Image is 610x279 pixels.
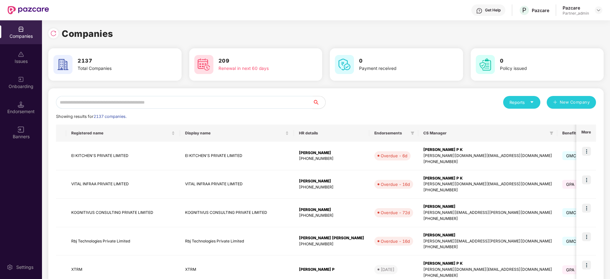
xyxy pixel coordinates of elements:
span: plus [553,100,557,105]
h3: 0 [500,57,580,65]
div: [PERSON_NAME] P K [423,261,552,267]
img: icon [582,232,591,241]
img: icon [582,261,591,269]
div: [PERSON_NAME][EMAIL_ADDRESS][PERSON_NAME][DOMAIN_NAME] [423,238,552,244]
button: search [312,96,326,109]
img: icon [582,204,591,213]
h3: 0 [359,57,439,65]
th: Registered name [66,125,180,142]
div: Settings [14,264,35,270]
img: svg+xml;base64,PHN2ZyBpZD0iRHJvcGRvd24tMzJ4MzIiIHhtbG5zPSJodHRwOi8vd3d3LnczLm9yZy8yMDAwL3N2ZyIgd2... [596,8,601,13]
div: [PERSON_NAME][DOMAIN_NAME][EMAIL_ADDRESS][DOMAIN_NAME] [423,181,552,187]
div: [PERSON_NAME][DOMAIN_NAME][EMAIL_ADDRESS][DOMAIN_NAME] [423,267,552,273]
div: [PHONE_NUMBER] [423,244,552,250]
span: filter [548,129,555,137]
div: Partner_admin [563,11,589,16]
div: [PERSON_NAME] [PERSON_NAME] [299,235,364,241]
span: Display name [185,131,284,136]
button: plusNew Company [547,96,596,109]
span: filter [411,131,414,135]
img: New Pazcare Logo [8,6,49,14]
span: GPA [562,265,579,274]
div: Reports [509,99,534,105]
div: [PHONE_NUMBER] [299,156,364,162]
img: svg+xml;base64,PHN2ZyBpZD0iUmVsb2FkLTMyeDMyIiB4bWxucz0iaHR0cDovL3d3dy53My5vcmcvMjAwMC9zdmciIHdpZH... [50,30,57,37]
span: CS Manager [423,131,547,136]
div: [PERSON_NAME] P K [423,175,552,181]
img: svg+xml;base64,PHN2ZyB4bWxucz0iaHR0cDovL3d3dy53My5vcmcvMjAwMC9zdmciIHdpZHRoPSI2MCIgaGVpZ2h0PSI2MC... [335,55,354,74]
span: caret-down [530,100,534,104]
div: [PERSON_NAME] P K [423,147,552,153]
td: EI KITCHEN'S PRIVATE LIMITED [66,142,180,170]
div: [PERSON_NAME] [299,207,364,213]
th: More [576,125,596,142]
div: Overdue - 16d [381,238,410,244]
td: VITAL INFRAA PRIVATE LIMITED [180,170,294,199]
h3: 2137 [78,57,158,65]
img: svg+xml;base64,PHN2ZyB4bWxucz0iaHR0cDovL3d3dy53My5vcmcvMjAwMC9zdmciIHdpZHRoPSI2MCIgaGVpZ2h0PSI2MC... [53,55,73,74]
div: Overdue - 6d [381,153,407,159]
div: [PHONE_NUMBER] [423,159,552,165]
div: [PHONE_NUMBER] [423,216,552,222]
span: GMC [562,237,580,246]
h3: 209 [218,57,299,65]
img: svg+xml;base64,PHN2ZyB3aWR0aD0iMTQuNSIgaGVpZ2h0PSIxNC41IiB2aWV3Qm94PSIwIDAgMTYgMTYiIGZpbGw9Im5vbm... [18,101,24,108]
th: HR details [294,125,369,142]
th: Display name [180,125,294,142]
img: svg+xml;base64,PHN2ZyBpZD0iU2V0dGluZy0yMHgyMCIgeG1sbnM9Imh0dHA6Ly93d3cudzMub3JnLzIwMDAvc3ZnIiB3aW... [7,264,13,270]
td: EI KITCHEN'S PRIVATE LIMITED [180,142,294,170]
span: P [522,6,526,14]
span: GPA [562,180,579,189]
img: icon [582,147,591,156]
td: Rbj Technologies Private Limited [180,227,294,256]
span: search [312,100,325,105]
span: Endorsements [374,131,408,136]
img: svg+xml;base64,PHN2ZyB3aWR0aD0iMTYiIGhlaWdodD0iMTYiIHZpZXdCb3g9IjAgMCAxNiAxNiIgZmlsbD0ibm9uZSIgeG... [18,126,24,133]
div: [PERSON_NAME] [299,178,364,184]
span: filter [409,129,416,137]
div: [PERSON_NAME] [423,204,552,210]
td: KOGNITIVUS CONSULTING PRIVATE LIMITED [66,199,180,227]
div: [PERSON_NAME] [299,150,364,156]
div: [PHONE_NUMBER] [423,187,552,193]
div: [PHONE_NUMBER] [299,184,364,190]
span: 2137 companies. [94,114,127,119]
img: svg+xml;base64,PHN2ZyB4bWxucz0iaHR0cDovL3d3dy53My5vcmcvMjAwMC9zdmciIHdpZHRoPSI2MCIgaGVpZ2h0PSI2MC... [194,55,213,74]
span: filter [550,131,553,135]
div: Renewal in next 60 days [218,65,299,72]
img: svg+xml;base64,PHN2ZyBpZD0iQ29tcGFuaWVzIiB4bWxucz0iaHR0cDovL3d3dy53My5vcmcvMjAwMC9zdmciIHdpZHRoPS... [18,26,24,32]
div: Overdue - 72d [381,209,410,216]
img: svg+xml;base64,PHN2ZyBpZD0iSXNzdWVzX2Rpc2FibGVkIiB4bWxucz0iaHR0cDovL3d3dy53My5vcmcvMjAwMC9zdmciIH... [18,51,24,58]
div: Overdue - 16d [381,181,410,187]
div: [PERSON_NAME][DOMAIN_NAME][EMAIL_ADDRESS][DOMAIN_NAME] [423,153,552,159]
div: Total Companies [78,65,158,72]
div: [PERSON_NAME] P [299,267,364,273]
div: Pazcare [532,7,549,13]
div: Pazcare [563,5,589,11]
div: [PHONE_NUMBER] [299,213,364,219]
img: svg+xml;base64,PHN2ZyBpZD0iSGVscC0zMngzMiIgeG1sbnM9Imh0dHA6Ly93d3cudzMub3JnLzIwMDAvc3ZnIiB3aWR0aD... [476,8,482,14]
img: svg+xml;base64,PHN2ZyB3aWR0aD0iMjAiIGhlaWdodD0iMjAiIHZpZXdCb3g9IjAgMCAyMCAyMCIgZmlsbD0ibm9uZSIgeG... [18,76,24,83]
h1: Companies [62,27,113,41]
div: Payment received [359,65,439,72]
img: svg+xml;base64,PHN2ZyB4bWxucz0iaHR0cDovL3d3dy53My5vcmcvMjAwMC9zdmciIHdpZHRoPSI2MCIgaGVpZ2h0PSI2MC... [476,55,495,74]
div: Get Help [485,8,501,13]
span: Registered name [71,131,170,136]
td: Rbj Technologies Private Limited [66,227,180,256]
div: [PERSON_NAME] [423,232,552,238]
div: Policy issued [500,65,580,72]
span: GMC [562,151,580,160]
div: [PHONE_NUMBER] [423,273,552,279]
td: VITAL INFRAA PRIVATE LIMITED [66,170,180,199]
span: GMC [562,208,580,217]
div: [PHONE_NUMBER] [299,241,364,247]
div: [PERSON_NAME][EMAIL_ADDRESS][PERSON_NAME][DOMAIN_NAME] [423,210,552,216]
img: icon [582,175,591,184]
span: New Company [560,99,590,105]
div: [DATE] [381,266,394,273]
span: Showing results for [56,114,127,119]
td: KOGNITIVUS CONSULTING PRIVATE LIMITED [180,199,294,227]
